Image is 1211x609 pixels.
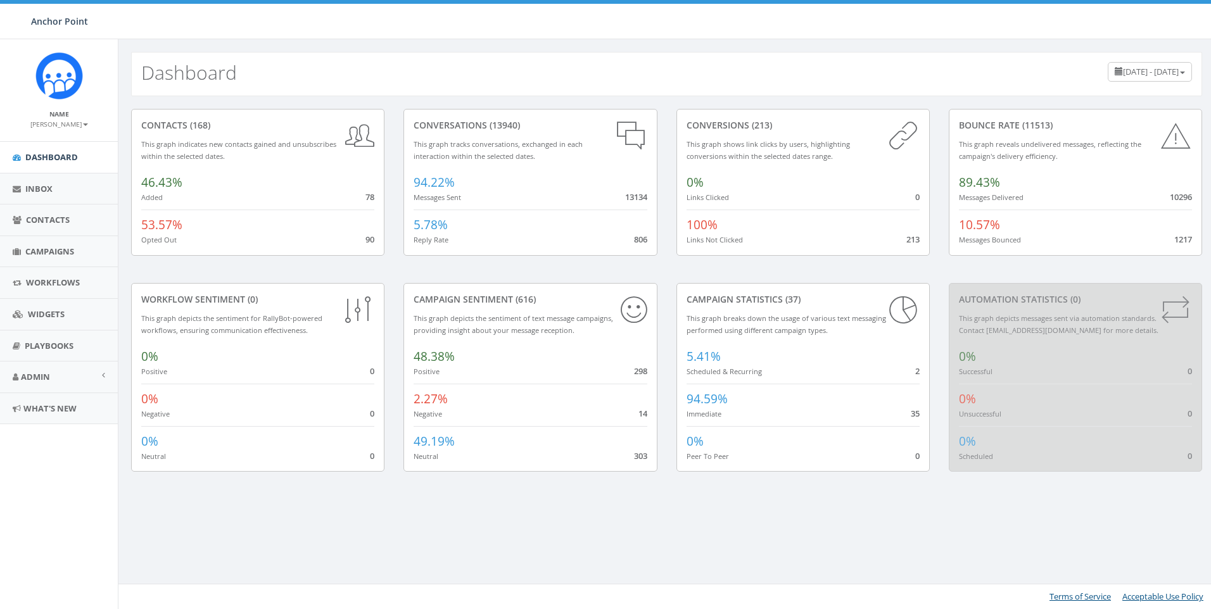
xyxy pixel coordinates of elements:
[959,367,992,376] small: Successful
[23,403,77,414] span: What's New
[370,365,374,377] span: 0
[687,192,729,202] small: Links Clicked
[687,367,762,376] small: Scheduled & Recurring
[513,293,536,305] span: (616)
[687,433,704,449] span: 0%
[687,235,743,244] small: Links Not Clicked
[959,391,976,407] span: 0%
[35,52,83,99] img: Rally_platform_Icon_1.png
[365,191,374,203] span: 78
[414,348,455,365] span: 48.38%
[687,293,920,306] div: Campaign Statistics
[959,433,976,449] span: 0%
[687,409,721,418] small: Immediate
[21,371,50,382] span: Admin
[141,139,336,161] small: This graph indicates new contacts gained and unsubscribes within the selected dates.
[959,192,1024,202] small: Messages Delivered
[370,408,374,419] span: 0
[959,293,1192,306] div: Automation Statistics
[141,192,163,202] small: Added
[959,174,1000,191] span: 89.43%
[959,235,1021,244] small: Messages Bounced
[687,139,850,161] small: This graph shows link clicks by users, highlighting conversions within the selected dates range.
[141,217,182,233] span: 53.57%
[365,234,374,245] span: 90
[414,192,461,202] small: Messages Sent
[414,451,438,461] small: Neutral
[141,62,237,83] h2: Dashboard
[687,391,728,407] span: 94.59%
[687,174,704,191] span: 0%
[141,313,322,335] small: This graph depicts the sentiment for RallyBot-powered workflows, ensuring communication effective...
[634,450,647,461] span: 303
[634,234,647,245] span: 806
[1068,293,1081,305] span: (0)
[1170,191,1192,203] span: 10296
[141,433,158,449] span: 0%
[687,451,729,461] small: Peer To Peer
[959,451,993,461] small: Scheduled
[915,365,920,377] span: 2
[141,367,167,376] small: Positive
[30,118,88,129] a: [PERSON_NAME]
[414,174,455,191] span: 94.22%
[1188,450,1192,461] span: 0
[1188,408,1192,419] span: 0
[30,120,88,129] small: [PERSON_NAME]
[414,139,583,161] small: This graph tracks conversations, exchanged in each interaction within the selected dates.
[414,235,448,244] small: Reply Rate
[625,191,647,203] span: 13134
[1188,365,1192,377] span: 0
[959,348,976,365] span: 0%
[141,235,177,244] small: Opted Out
[1174,234,1192,245] span: 1217
[49,110,69,118] small: Name
[1049,591,1111,602] a: Terms of Service
[1020,119,1053,131] span: (11513)
[25,340,73,351] span: Playbooks
[25,183,53,194] span: Inbox
[414,367,440,376] small: Positive
[687,217,718,233] span: 100%
[370,450,374,461] span: 0
[1122,591,1203,602] a: Acceptable Use Policy
[141,451,166,461] small: Neutral
[959,139,1141,161] small: This graph reveals undelivered messages, reflecting the campaign's delivery efficiency.
[414,293,647,306] div: Campaign Sentiment
[26,277,80,288] span: Workflows
[31,15,88,27] span: Anchor Point
[245,293,258,305] span: (0)
[959,217,1000,233] span: 10.57%
[1123,66,1179,77] span: [DATE] - [DATE]
[25,246,74,257] span: Campaigns
[141,391,158,407] span: 0%
[28,308,65,320] span: Widgets
[959,409,1001,418] small: Unsuccessful
[414,391,448,407] span: 2.27%
[414,313,613,335] small: This graph depicts the sentiment of text message campaigns, providing insight about your message ...
[687,119,920,132] div: conversions
[687,348,721,365] span: 5.41%
[187,119,210,131] span: (168)
[634,365,647,377] span: 298
[141,348,158,365] span: 0%
[911,408,920,419] span: 35
[414,433,455,449] span: 49.19%
[915,450,920,461] span: 0
[141,174,182,191] span: 46.43%
[26,214,70,225] span: Contacts
[487,119,520,131] span: (13940)
[141,293,374,306] div: Workflow Sentiment
[141,409,170,418] small: Negative
[959,313,1158,335] small: This graph depicts messages sent via automation standards. Contact [EMAIL_ADDRESS][DOMAIN_NAME] f...
[141,119,374,132] div: contacts
[414,217,448,233] span: 5.78%
[783,293,801,305] span: (37)
[25,151,78,163] span: Dashboard
[687,313,886,335] small: This graph breaks down the usage of various text messaging performed using different campaign types.
[749,119,772,131] span: (213)
[915,191,920,203] span: 0
[638,408,647,419] span: 14
[414,409,442,418] small: Negative
[959,119,1192,132] div: Bounce Rate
